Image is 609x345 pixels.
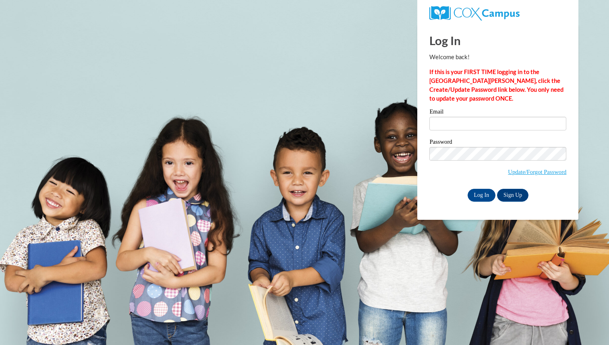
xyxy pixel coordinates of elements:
input: Log In [468,189,496,202]
label: Password [429,139,566,147]
p: Welcome back! [429,53,566,62]
h1: Log In [429,32,566,49]
a: Update/Forgot Password [508,169,566,175]
img: COX Campus [429,6,519,21]
a: COX Campus [429,9,519,16]
strong: If this is your FIRST TIME logging in to the [GEOGRAPHIC_DATA][PERSON_NAME], click the Create/Upd... [429,68,563,102]
a: Sign Up [497,189,528,202]
label: Email [429,109,566,117]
